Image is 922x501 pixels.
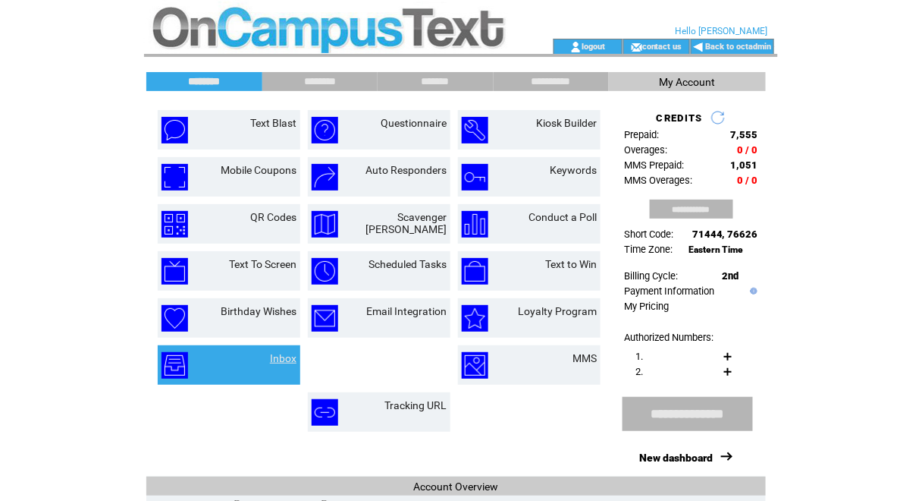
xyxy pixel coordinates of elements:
[676,26,768,36] span: Hello [PERSON_NAME]
[162,211,188,238] img: qr-codes.png
[692,228,758,240] span: 71444, 76626
[536,117,597,129] a: Kiosk Builder
[688,244,744,255] span: Eastern Time
[221,305,296,317] a: Birthday Wishes
[624,228,673,240] span: Short Code:
[635,366,643,377] span: 2.
[381,117,447,129] a: Questionnaire
[624,159,684,171] span: MMS Prepaid:
[312,305,338,332] img: email-integration.png
[624,144,667,156] span: Overages:
[550,164,597,176] a: Keywords
[162,305,188,332] img: birthday-wishes.png
[162,117,188,143] img: text-blast.png
[635,351,643,362] span: 1.
[462,258,488,285] img: text-to-win.png
[462,352,488,379] img: mms.png
[462,211,488,238] img: conduct-a-poll.png
[250,211,296,223] a: QR Codes
[731,129,758,140] span: 7,555
[312,211,338,238] img: scavenger-hunt.png
[624,175,692,186] span: MMS Overages:
[624,129,659,140] span: Prepaid:
[570,41,582,53] img: account_icon.gif
[365,164,447,176] a: Auto Responders
[747,288,757,295] img: help.gif
[642,41,682,51] a: contact us
[624,270,678,282] span: Billing Cycle:
[582,41,605,51] a: logout
[270,352,296,364] a: Inbox
[162,258,188,285] img: text-to-screen.png
[462,164,488,191] img: keywords.png
[312,399,338,426] img: tracking-url.png
[657,112,703,124] span: CREDITS
[384,399,447,411] a: Tracking URL
[229,258,296,270] a: Text To Screen
[693,41,704,53] img: backArrow.gif
[528,211,597,223] a: Conduct a Poll
[624,285,714,297] a: Payment Information
[312,258,338,285] img: scheduled-tasks.png
[365,211,447,235] a: Scavenger [PERSON_NAME]
[162,352,188,379] img: inbox.png
[572,352,597,364] a: MMS
[545,258,597,270] a: Text to Win
[738,175,758,186] span: 0 / 0
[221,164,296,176] a: Mobile Coupons
[624,244,673,255] span: Time Zone:
[462,305,488,332] img: loyalty-program.png
[414,481,499,493] span: Account Overview
[624,332,713,343] span: Authorized Numbers:
[366,305,447,317] a: Email Integration
[639,452,713,464] a: New dashboard
[723,270,739,282] span: 2nd
[312,117,338,143] img: questionnaire.png
[162,164,188,191] img: mobile-coupons.png
[312,164,338,191] img: auto-responders.png
[738,144,758,156] span: 0 / 0
[462,117,488,143] img: kiosk-builder.png
[631,41,642,53] img: contact_us_icon.gif
[624,301,669,312] a: My Pricing
[706,42,772,52] a: Back to octadmin
[250,117,296,129] a: Text Blast
[518,305,597,317] a: Loyalty Program
[660,76,716,88] span: My Account
[368,258,447,270] a: Scheduled Tasks
[731,159,758,171] span: 1,051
